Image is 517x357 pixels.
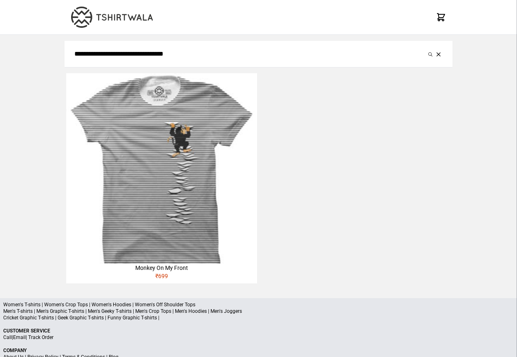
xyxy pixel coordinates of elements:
[66,73,257,283] a: Monkey On My Front₹699
[3,335,12,340] a: Call
[28,335,54,340] a: Track Order
[3,301,514,308] p: Women's T-shirts | Women's Crop Tops | Women's Hoodies | Women's Off Shoulder Tops
[71,7,153,28] img: TW-LOGO-400-104.png
[66,272,257,283] div: ₹ 699
[3,334,514,341] p: | |
[3,308,514,314] p: Men's T-shirts | Men's Graphic T-shirts | Men's Geeky T-shirts | Men's Crop Tops | Men's Hoodies ...
[3,347,514,354] p: Company
[3,328,514,334] p: Customer Service
[426,49,434,59] button: Submit your search query.
[66,264,257,272] div: Monkey On My Front
[434,49,443,59] button: Clear the search query.
[66,73,257,264] img: monkey-climbing-320x320.jpg
[13,335,26,340] a: Email
[3,314,514,321] p: Cricket Graphic T-shirts | Geek Graphic T-shirts | Funny Graphic T-shirts |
